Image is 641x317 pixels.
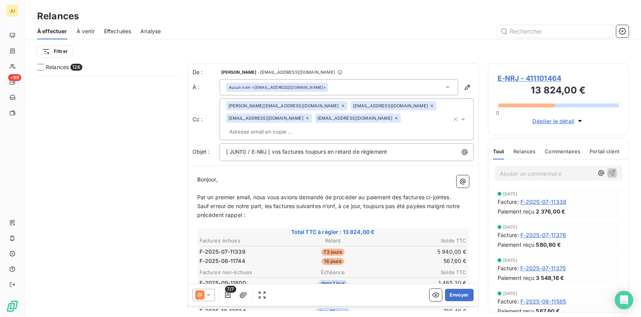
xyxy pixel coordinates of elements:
th: Retard [288,237,377,245]
span: F-2025-07-11375 [520,264,566,272]
span: 16 jours [322,258,344,265]
td: F-2025-09-11800 [199,279,288,287]
span: 567,60 € [536,307,559,315]
span: 73 jours [321,249,344,256]
th: Factures échues [199,237,288,245]
span: [DATE] [503,225,518,229]
span: Paiement reçu [498,274,535,282]
span: Facture : [498,264,519,272]
span: F-2025-08-11585 [520,297,566,305]
td: 1 465,20 € [378,279,467,287]
span: [EMAIL_ADDRESS][DOMAIN_NAME] [228,116,303,120]
span: [PERSON_NAME][EMAIL_ADDRESS][DOMAIN_NAME] [228,103,339,108]
th: Solde TTC [378,237,467,245]
div: grid [37,76,178,317]
span: Paiement reçu [498,307,535,315]
span: Tout [493,148,505,154]
span: +99 [8,74,21,81]
span: 7/7 [225,286,236,293]
span: F-2025-07-11339 [199,248,245,256]
span: F-2025-07-11376 [520,231,566,239]
td: F-2025-10-12024 [199,307,288,315]
span: Bonjour, [197,176,218,183]
span: - [EMAIL_ADDRESS][DOMAIN_NAME] [258,70,335,75]
span: dans 25 jours [316,308,350,315]
td: 567,60 € [378,257,467,265]
span: Portail client [590,148,619,154]
span: [EMAIL_ADDRESS][DOMAIN_NAME] [353,103,428,108]
div: Open Intercom Messenger [615,291,633,309]
th: Échéance [288,268,377,276]
label: À : [193,83,220,91]
h3: Relances [37,9,79,23]
span: Facture : [498,231,519,239]
span: / [248,148,250,155]
span: F-2025-08-11744 [199,257,245,265]
span: Sauf erreur de notre part, les factures suivantes n’ont, à ce jour, toujours pas été payées malgr... [197,203,462,218]
span: Paiement reçu [498,207,535,215]
button: Filtrer [37,45,73,58]
em: Aucun nom [228,85,250,90]
div: <[EMAIL_ADDRESS][DOMAIN_NAME]> [228,85,326,90]
span: [ [226,148,228,155]
span: Analyse [140,27,161,35]
span: Relances [46,63,69,71]
label: Cc : [193,115,220,123]
span: Par un premier email, nous vous avions demandé de procéder au paiement des factures ci-jointes. [197,194,451,200]
input: Rechercher [497,25,613,37]
h3: 13 824,00 € [498,83,619,99]
span: [DATE] [503,291,518,296]
span: E-NRJ - 411101464 [498,73,619,83]
span: Total TTC à régler : 13 824,00 € [198,228,468,236]
span: [EMAIL_ADDRESS][DOMAIN_NAME] [317,116,392,120]
span: Facture : [498,198,519,206]
td: 5 940,00 € [378,247,467,256]
span: 580,80 € [536,241,561,249]
span: JUNTO [228,148,248,157]
span: F-2025-07-11338 [520,198,566,206]
button: Déplier le détail [530,117,586,125]
span: Relances [513,148,535,154]
span: 0 [496,110,499,116]
input: Adresse email en copie ... [226,126,315,137]
button: Envoyer [445,289,473,301]
span: 3 548,16 € [536,274,564,282]
span: Commentaires [545,148,580,154]
span: 2 376,00 € [536,207,565,215]
span: Objet : [193,148,210,155]
span: E-NRJ [251,148,268,157]
span: [DATE] [503,258,518,263]
td: 719,40 € [378,307,467,315]
th: Factures non-échues [199,268,288,276]
span: [PERSON_NAME] [221,70,257,75]
span: Déplier le détail [532,117,575,125]
span: Facture : [498,297,519,305]
th: Solde TTC [378,268,467,276]
span: À venir [77,27,95,35]
img: Logo LeanPay [6,300,19,312]
span: À effectuer [37,27,67,35]
span: dans 1 jour [319,280,347,287]
span: Paiement reçu [498,241,535,249]
div: JU [6,5,19,17]
span: 126 [70,64,82,71]
span: De : [193,68,220,76]
span: ] vos factures toujours en retard de règlement [268,148,387,155]
span: Effectuées [104,27,131,35]
span: [DATE] [503,192,518,196]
